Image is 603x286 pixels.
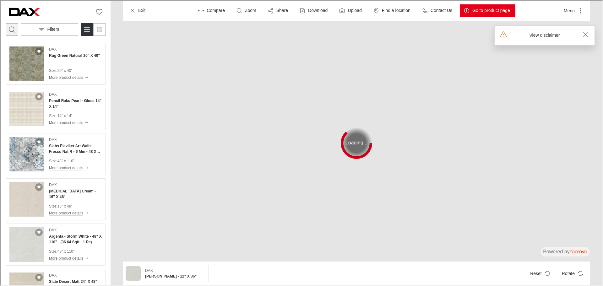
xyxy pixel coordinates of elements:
[579,28,591,40] button: Close disclaimer alert
[48,188,101,199] h4: Meridia Cream - 16" X 48"
[35,47,42,55] button: Add Rug Green Natural 20" X 40" to favorites
[48,119,101,126] button: More product details
[9,136,43,171] img: Slabs Flaviker Art Walls Fresco Nat R - 6 Mm - 48 X 110 - (36.16 Sqft Per Slab). Link opens in a ...
[48,255,83,261] p: More product details
[92,5,105,18] button: No favorites
[57,248,74,254] p: 48" x 110"
[9,181,43,216] img: Meridia Cream - 16" X 48". Link opens in a new window.
[5,178,105,220] div: See Meridia Cream - 16" X 48" in the room
[144,273,204,278] h6: Etienne Matt Ivory - 12" X 36"
[138,7,145,13] p: Exit
[48,158,57,163] p: Size :
[48,67,57,73] p: Size :
[529,32,559,38] h6: View disclaimer
[48,46,56,51] p: DAX
[48,203,57,208] p: Size :
[57,158,74,163] p: 48" x 110"
[48,97,101,109] h4: Pencil Raku Pearl - Gloss 14" X 14"
[125,266,140,280] img: Etienne Matt Ivory - 12" X 36"
[48,164,101,171] button: More product details
[48,119,83,125] p: More product details
[48,74,83,80] p: More product details
[347,7,361,13] label: Upload
[35,92,42,100] button: Add Pencil Raku Pearl - Gloss 14" X 14" to favorites
[48,112,57,118] p: Size :
[9,46,43,80] img: Rug Green Natural 20" X 40". Link opens in a new window.
[35,228,42,235] button: Add Argenta - Storm White - 48" X 110" - (36.64 Sqft - 1 Pc) to favorites
[276,7,287,13] p: Share
[5,223,105,265] div: See Argenta - Storm White - 48" X 110" - (36.64 Sqft - 1 Pc) in the room
[430,7,452,13] p: Contact Us
[5,5,43,18] img: Logo representing DAX.
[48,272,56,278] p: DAX
[35,273,42,281] button: Add Slate Desert Matt 24" X 48" Ant R11 to favorites
[80,23,93,35] button: Switch to detail view
[5,42,105,84] div: See Rug Green Natural 20" X 40" in the room
[381,7,410,13] p: Find a location
[263,4,292,16] button: Share
[92,23,105,35] button: Switch to simple view
[556,267,587,279] button: Rotate Surface
[48,233,101,244] h4: Argenta - Storm White - 48" X 110" - (36.64 Sqft - 1 Pc)
[48,91,56,97] p: DAX
[125,4,150,16] button: Exit
[57,112,72,118] p: 14" x 14"
[9,227,43,261] img: Argenta - Storm White - 48" X 110" - (36.64 Sqft - 1 Pc). Link opens in a new window.
[80,23,105,35] div: Product List Mode Selector
[48,52,99,58] h4: Rug Green Natural 20" X 40"
[417,4,457,16] button: Contact Us
[48,143,101,154] h4: Slabs Flaviker Art Walls Fresco Nat R - 6 Mm - 48 X 110 - (36.16 Sqft Per Slab)
[5,5,43,18] a: Go to DAX's website.
[35,183,42,190] button: Add Meridia Cream - 16" X 48" to favorites
[48,73,99,80] button: More product details
[340,127,372,158] div: Loading...
[244,7,256,13] p: Zoom
[20,23,78,35] button: Open the filters menu
[48,181,56,187] p: DAX
[46,26,58,32] p: Filters
[9,91,43,126] img: Pencil Raku Pearl - Gloss 14" X 14". Link opens in a new window.
[48,136,56,142] p: DAX
[57,203,72,208] p: 16" x 48"
[193,4,229,16] button: Enter compare mode
[334,4,366,16] button: Upload a picture of your room
[542,248,587,255] div: The visualizer is powered by Roomvo.
[569,250,587,253] img: roomvo_wordmark.svg
[48,210,83,215] p: More product details
[143,265,205,280] button: Show details for Etienne Matt Ivory - 12" X 36"
[5,87,105,129] div: See Pencil Raku Pearl - Gloss 14" X 14" in the room
[5,132,105,175] div: See Slabs Flaviker Art Walls Fresco Nat R - 6 Mm - 48 X 110 - (36.16 Sqft Per Slab) in the room
[48,209,101,216] button: More product details
[57,67,72,73] p: 20" x 40"
[307,7,327,13] p: Download
[472,7,509,13] p: Go to product page
[232,4,261,16] button: Zoom room image
[48,227,56,232] p: DAX
[295,4,332,16] button: Download
[48,254,101,261] button: More product details
[48,165,83,170] p: More product details
[144,267,152,273] p: DAX
[558,4,587,16] button: More actions
[542,248,587,255] p: Powered by
[35,138,42,145] button: Add Slabs Flaviker Art Walls Fresco Nat R - 6 Mm - 48 X 110 - (36.16 Sqft Per Slab) to favorites
[369,4,415,16] button: Find a location
[524,267,554,279] button: Reset product
[5,23,18,35] button: Open search box
[459,4,514,16] button: Go to product page
[206,7,224,13] p: Compare
[48,248,57,254] p: Size :
[509,28,579,42] button: Open the disclaimer dialog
